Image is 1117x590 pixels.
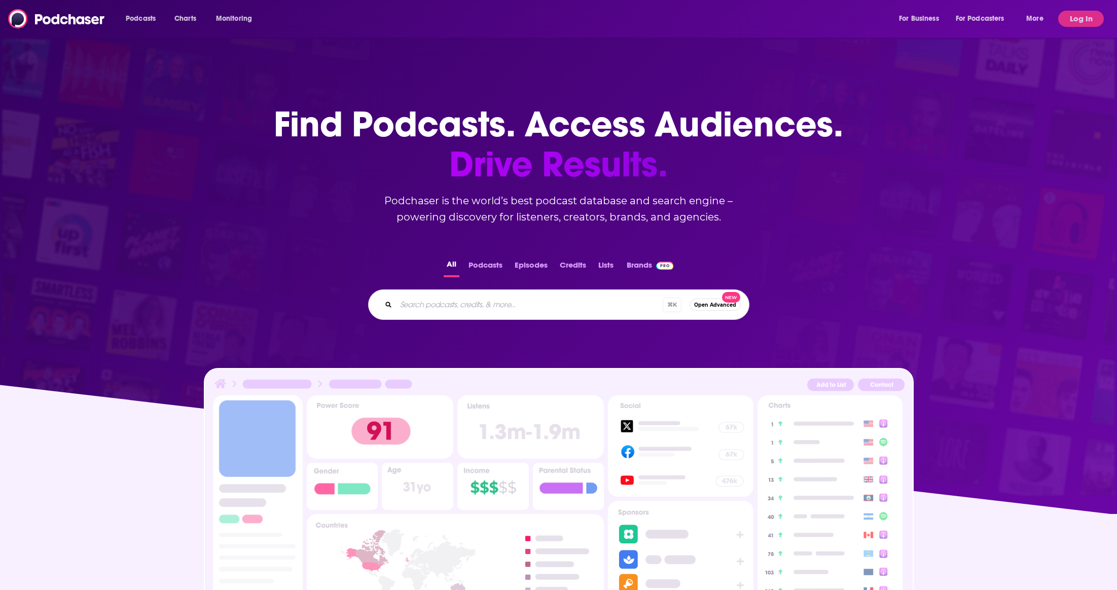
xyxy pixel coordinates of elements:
span: For Business [899,12,939,26]
button: open menu [892,11,952,27]
button: Lists [595,257,617,277]
span: New [722,292,740,303]
button: Open AdvancedNew [690,299,741,311]
img: Podcast Insights Listens [457,395,604,459]
img: Podcast Insights Age [382,463,453,510]
h1: Find Podcasts. Access Audiences. [274,104,843,185]
img: Podcast Insights Header [213,377,905,395]
img: Podchaser - Follow, Share and Rate Podcasts [8,9,105,28]
button: Episodes [512,257,551,277]
img: Podcast Socials [608,395,753,497]
button: All [444,257,459,277]
button: open menu [209,11,265,27]
img: Podcast Insights Gender [307,463,378,510]
button: open menu [1019,11,1056,27]
span: Monitoring [216,12,252,26]
button: open menu [119,11,169,27]
span: Podcasts [126,12,156,26]
span: ⌘ K [663,298,681,312]
a: BrandsPodchaser Pro [627,257,674,277]
button: open menu [949,11,1019,27]
div: Search podcasts, credits, & more... [368,289,749,320]
span: Open Advanced [694,302,736,308]
span: Charts [174,12,196,26]
img: Podcast Insights Income [457,463,529,510]
a: Charts [168,11,202,27]
button: Credits [557,257,589,277]
img: Podchaser Pro [656,262,674,270]
span: More [1026,12,1043,26]
button: Podcasts [465,257,506,277]
span: For Podcasters [956,12,1004,26]
img: Podcast Insights Power score [307,395,453,459]
button: Log In [1058,11,1104,27]
h2: Podchaser is the world’s best podcast database and search engine – powering discovery for listene... [356,193,762,225]
input: Search podcasts, credits, & more... [396,297,663,313]
img: Podcast Insights Parental Status [533,463,604,510]
span: Drive Results. [274,144,843,185]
